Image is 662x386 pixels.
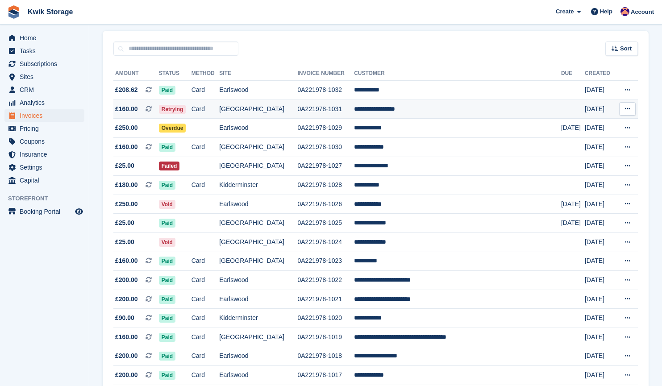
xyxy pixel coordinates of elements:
[219,309,297,328] td: Kidderminster
[159,257,175,266] span: Paid
[159,295,175,304] span: Paid
[192,328,220,347] td: Card
[192,347,220,366] td: Card
[4,174,84,187] a: menu
[219,100,297,119] td: [GEOGRAPHIC_DATA]
[159,105,186,114] span: Retrying
[159,352,175,361] span: Paid
[159,162,180,170] span: Failed
[192,81,220,100] td: Card
[20,161,73,174] span: Settings
[24,4,76,19] a: Kwik Storage
[297,309,354,328] td: 0A221978-1020
[115,313,134,323] span: £90.00
[297,290,354,309] td: 0A221978-1021
[561,66,585,81] th: Due
[4,45,84,57] a: menu
[585,366,616,385] td: [DATE]
[8,194,89,203] span: Storefront
[297,176,354,195] td: 0A221978-1028
[159,333,175,342] span: Paid
[297,252,354,271] td: 0A221978-1023
[20,32,73,44] span: Home
[20,109,73,122] span: Invoices
[113,66,159,81] th: Amount
[219,271,297,290] td: Earlswood
[4,109,84,122] a: menu
[115,237,134,247] span: £25.00
[585,328,616,347] td: [DATE]
[115,161,134,170] span: £25.00
[4,148,84,161] a: menu
[585,81,616,100] td: [DATE]
[20,174,73,187] span: Capital
[159,181,175,190] span: Paid
[192,137,220,157] td: Card
[561,119,585,138] td: [DATE]
[297,195,354,214] td: 0A221978-1026
[297,271,354,290] td: 0A221978-1022
[4,161,84,174] a: menu
[115,180,138,190] span: £180.00
[115,332,138,342] span: £160.00
[115,199,138,209] span: £250.00
[620,44,632,53] span: Sort
[219,176,297,195] td: Kidderminster
[219,137,297,157] td: [GEOGRAPHIC_DATA]
[159,219,175,228] span: Paid
[585,66,616,81] th: Created
[585,290,616,309] td: [DATE]
[115,218,134,228] span: £25.00
[20,58,73,70] span: Subscriptions
[159,314,175,323] span: Paid
[297,214,354,233] td: 0A221978-1025
[585,214,616,233] td: [DATE]
[585,347,616,366] td: [DATE]
[20,96,73,109] span: Analytics
[561,214,585,233] td: [DATE]
[297,232,354,252] td: 0A221978-1024
[297,347,354,366] td: 0A221978-1018
[297,157,354,176] td: 0A221978-1027
[585,137,616,157] td: [DATE]
[585,195,616,214] td: [DATE]
[20,205,73,218] span: Booking Portal
[297,366,354,385] td: 0A221978-1017
[115,351,138,361] span: £200.00
[20,135,73,148] span: Coupons
[219,252,297,271] td: [GEOGRAPHIC_DATA]
[219,119,297,138] td: Earlswood
[4,122,84,135] a: menu
[20,148,73,161] span: Insurance
[600,7,612,16] span: Help
[159,276,175,285] span: Paid
[585,157,616,176] td: [DATE]
[561,195,585,214] td: [DATE]
[159,143,175,152] span: Paid
[192,290,220,309] td: Card
[20,45,73,57] span: Tasks
[115,275,138,285] span: £200.00
[4,96,84,109] a: menu
[219,195,297,214] td: Earlswood
[115,256,138,266] span: £160.00
[192,366,220,385] td: Card
[585,252,616,271] td: [DATE]
[4,32,84,44] a: menu
[219,366,297,385] td: Earlswood
[159,200,175,209] span: Void
[192,252,220,271] td: Card
[115,104,138,114] span: £160.00
[159,371,175,380] span: Paid
[4,58,84,70] a: menu
[20,122,73,135] span: Pricing
[115,142,138,152] span: £160.00
[219,214,297,233] td: [GEOGRAPHIC_DATA]
[219,157,297,176] td: [GEOGRAPHIC_DATA]
[585,271,616,290] td: [DATE]
[115,295,138,304] span: £200.00
[219,81,297,100] td: Earlswood
[585,232,616,252] td: [DATE]
[585,119,616,138] td: [DATE]
[620,7,629,16] img: Jade Stanley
